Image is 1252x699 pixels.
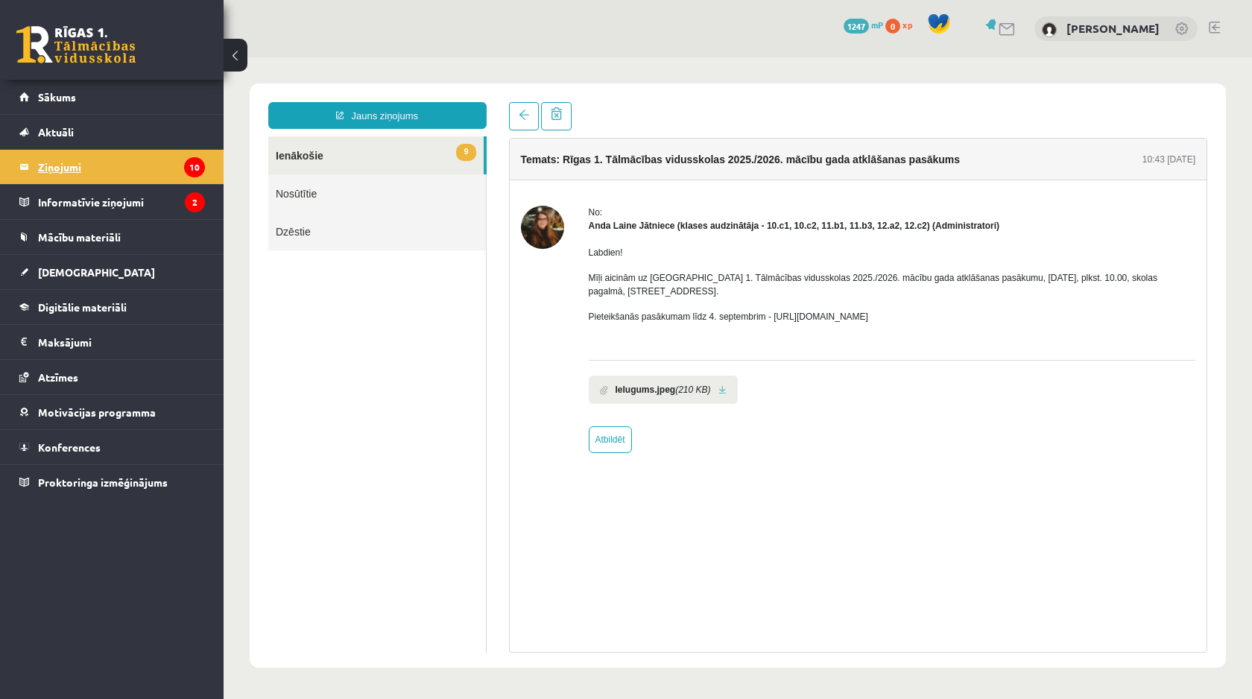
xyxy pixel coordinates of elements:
span: Digitālie materiāli [38,300,127,314]
span: Mācību materiāli [38,230,121,244]
span: Motivācijas programma [38,405,156,419]
a: Jauns ziņojums [45,45,263,72]
a: 9Ienākošie [45,79,260,117]
a: [PERSON_NAME] [1066,21,1160,36]
a: Atzīmes [19,360,205,394]
span: Aktuāli [38,125,74,139]
legend: Informatīvie ziņojumi [38,185,205,219]
p: Labdien! [365,189,973,202]
a: Maksājumi [19,325,205,359]
strong: Anda Laine Jātniece (klases audzinātāja - 10.c1, 10.c2, 11.b1, 11.b3, 12.a2, 12.c2) (Administratori) [365,163,777,174]
span: mP [871,19,883,31]
i: 10 [184,157,205,177]
span: xp [902,19,912,31]
span: 0 [885,19,900,34]
span: 9 [233,86,252,104]
p: Mīļi aicinām uz [GEOGRAPHIC_DATA] 1. Tālmācības vidusskolas 2025./2026. mācību gada atklāšanas pa... [365,214,973,241]
div: 10:43 [DATE] [919,95,972,109]
a: 1247 mP [844,19,883,31]
span: [DEMOGRAPHIC_DATA] [38,265,155,279]
b: Ielugums.jpeg [392,326,452,339]
a: 0 xp [885,19,920,31]
a: Informatīvie ziņojumi2 [19,185,205,219]
span: Atzīmes [38,370,78,384]
img: Markuss Kimerāls [1042,22,1057,37]
a: Rīgas 1. Tālmācības vidusskola [16,26,136,63]
img: Anda Laine Jātniece (klases audzinātāja - 10.c1, 10.c2, 11.b1, 11.b3, 12.a2, 12.c2) [297,148,341,192]
i: 2 [185,192,205,212]
a: [DEMOGRAPHIC_DATA] [19,255,205,289]
a: Sākums [19,80,205,114]
a: Proktoringa izmēģinājums [19,465,205,499]
legend: Maksājumi [38,325,205,359]
span: Konferences [38,440,101,454]
span: Proktoringa izmēģinājums [38,475,168,489]
legend: Ziņojumi [38,150,205,184]
a: Digitālie materiāli [19,290,205,324]
span: 1247 [844,19,869,34]
div: No: [365,148,973,162]
a: Nosūtītie [45,117,262,155]
a: Aktuāli [19,115,205,149]
a: Konferences [19,430,205,464]
p: Pieteikšanās pasākumam līdz 4. septembrim - [URL][DOMAIN_NAME] [365,253,973,266]
i: (210 KB) [452,326,487,339]
h4: Temats: Rīgas 1. Tālmācības vidusskolas 2025./2026. mācību gada atklāšanas pasākums [297,96,737,108]
a: Motivācijas programma [19,395,205,429]
a: Dzēstie [45,155,262,193]
span: Sākums [38,90,76,104]
a: Mācību materiāli [19,220,205,254]
a: Ziņojumi10 [19,150,205,184]
a: Atbildēt [365,369,408,396]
